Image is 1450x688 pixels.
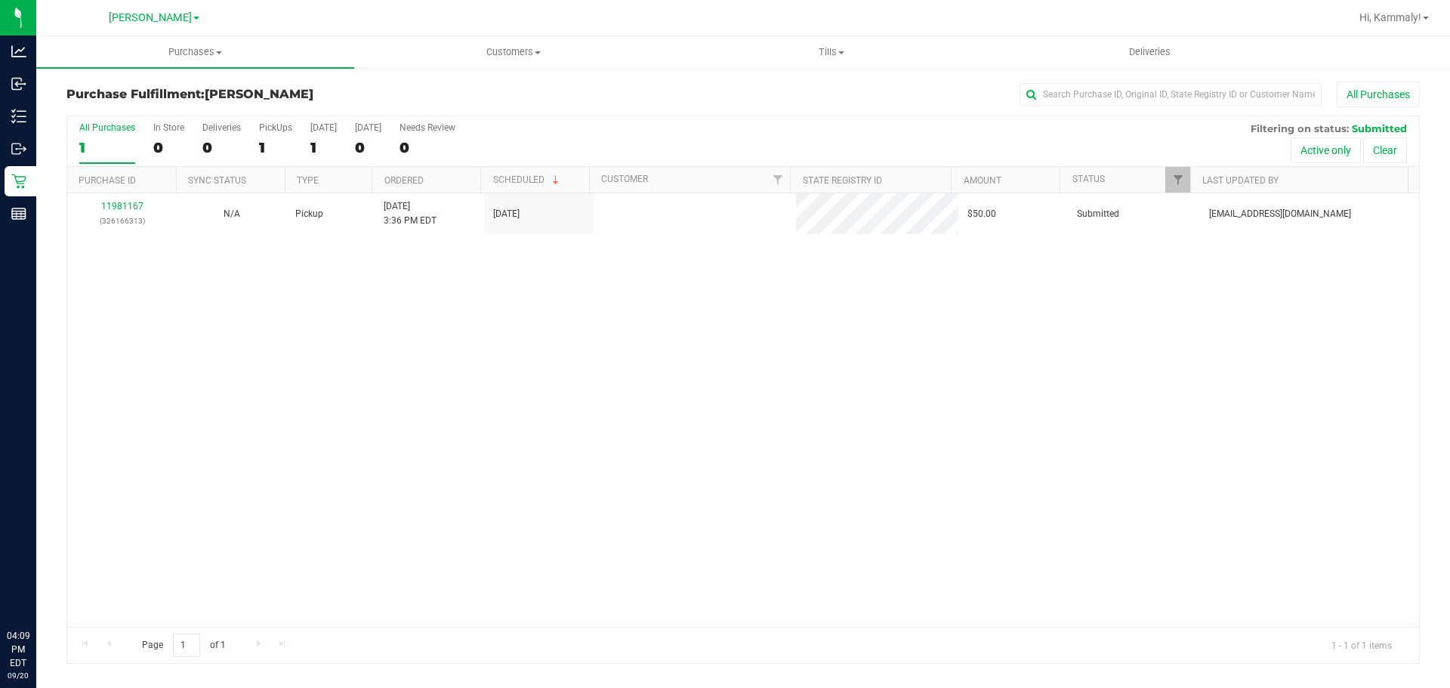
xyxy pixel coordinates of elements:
span: Filtering on status: [1251,122,1349,134]
span: Tills [673,45,989,59]
span: Not Applicable [224,208,240,219]
span: 1 - 1 of 1 items [1319,634,1404,656]
inline-svg: Inbound [11,76,26,91]
div: 0 [355,139,381,156]
input: Search Purchase ID, Original ID, State Registry ID or Customer Name... [1020,83,1322,106]
div: 0 [202,139,241,156]
inline-svg: Inventory [11,109,26,124]
span: Page of 1 [129,634,238,657]
h3: Purchase Fulfillment: [66,88,517,101]
inline-svg: Reports [11,206,26,221]
a: Scheduled [493,174,562,185]
button: Active only [1291,137,1361,163]
span: Pickup [295,207,323,221]
button: All Purchases [1337,82,1420,107]
p: 04:09 PM EDT [7,629,29,670]
span: [PERSON_NAME] [205,87,313,101]
iframe: Resource center [15,567,60,612]
span: Hi, Kammaly! [1359,11,1421,23]
a: Filter [765,167,790,193]
a: Status [1072,174,1105,184]
span: Purchases [36,45,354,59]
a: Type [297,175,319,186]
button: N/A [224,207,240,221]
div: [DATE] [355,122,381,133]
span: Customers [355,45,671,59]
a: Purchases [36,36,354,68]
a: 11981167 [101,201,143,211]
span: [PERSON_NAME] [109,11,192,24]
a: Customers [354,36,672,68]
a: Sync Status [188,175,246,186]
div: 0 [153,139,184,156]
a: Ordered [384,175,424,186]
a: Filter [1165,167,1190,193]
a: Purchase ID [79,175,136,186]
p: (326166313) [76,214,168,228]
div: In Store [153,122,184,133]
span: [DATE] 3:36 PM EDT [384,199,437,228]
span: [EMAIL_ADDRESS][DOMAIN_NAME] [1209,207,1351,221]
inline-svg: Retail [11,174,26,189]
p: 09/20 [7,670,29,681]
div: 1 [259,139,292,156]
div: Needs Review [400,122,455,133]
span: Deliveries [1109,45,1191,59]
span: Submitted [1077,207,1119,221]
span: [DATE] [493,207,520,221]
div: 0 [400,139,455,156]
div: Deliveries [202,122,241,133]
a: State Registry ID [803,175,882,186]
inline-svg: Outbound [11,141,26,156]
div: 1 [79,139,135,156]
a: Deliveries [991,36,1309,68]
div: 1 [310,139,337,156]
a: Amount [964,175,1001,186]
button: Clear [1363,137,1407,163]
div: [DATE] [310,122,337,133]
a: Last Updated By [1202,175,1279,186]
div: PickUps [259,122,292,133]
span: Submitted [1352,122,1407,134]
div: All Purchases [79,122,135,133]
a: Tills [672,36,990,68]
input: 1 [173,634,200,657]
span: $50.00 [967,207,996,221]
a: Customer [601,174,648,184]
inline-svg: Analytics [11,44,26,59]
